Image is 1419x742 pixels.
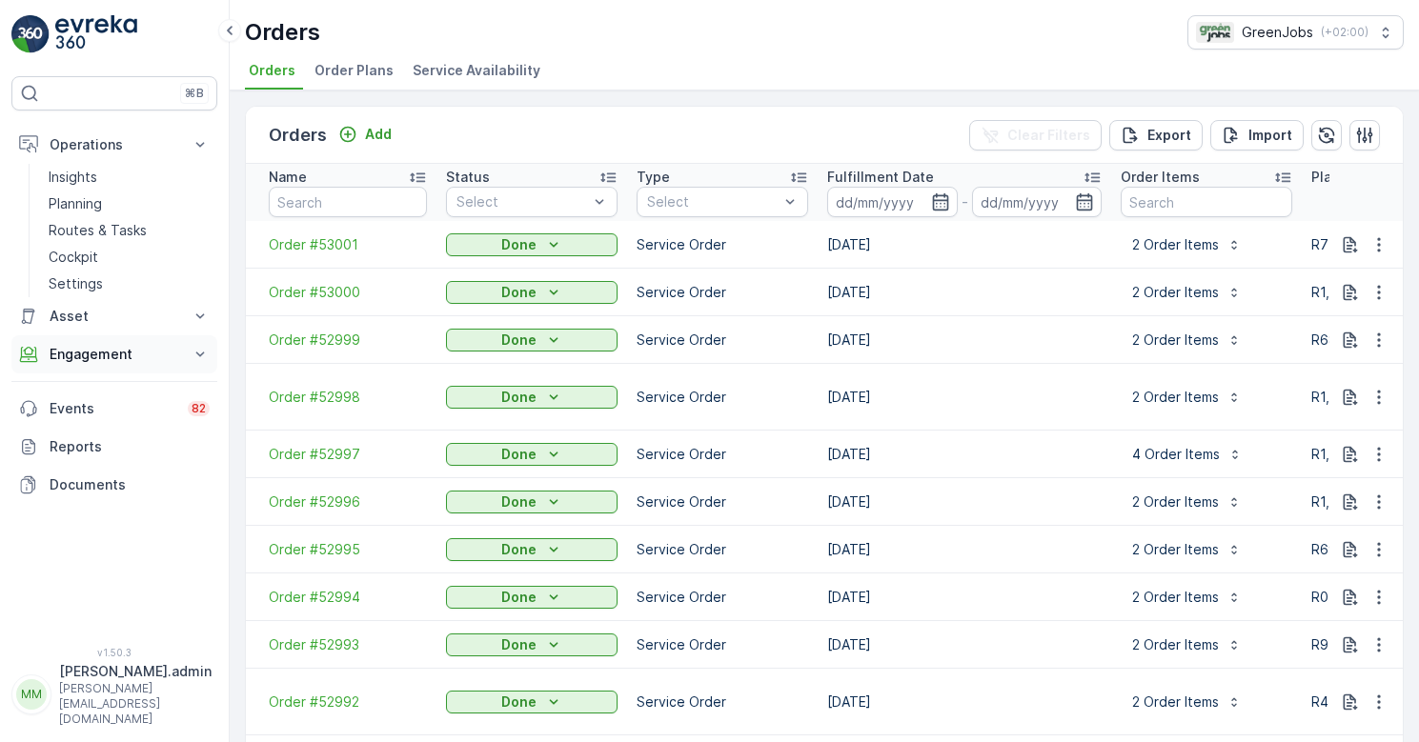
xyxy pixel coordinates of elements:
p: Type [637,168,670,187]
button: 4 Order Items [1121,439,1254,470]
a: Order #53000 [269,283,427,302]
button: 2 Order Items [1121,230,1253,260]
a: Order #52995 [269,540,427,559]
p: Service Order [637,445,808,464]
img: logo [11,15,50,53]
p: Engagement [50,345,179,364]
button: 2 Order Items [1121,325,1253,355]
p: 2 Order Items [1132,635,1219,654]
span: R450.00 [1311,693,1367,710]
p: Orders [269,122,327,149]
p: 2 Order Items [1132,235,1219,254]
td: [DATE] [818,221,1111,269]
p: Export [1147,126,1191,145]
a: Planning [41,191,217,217]
p: Planned Price [1311,168,1401,187]
p: ⌘B [185,86,204,101]
span: R691.00 [1311,541,1364,557]
span: Order Plans [314,61,394,80]
span: Order #52997 [269,445,427,464]
p: Settings [49,274,103,293]
span: Order #52992 [269,692,427,712]
input: Search [269,187,427,217]
img: logo_light-DOdMpM7g.png [55,15,137,53]
button: Engagement [11,335,217,373]
p: [PERSON_NAME][EMAIL_ADDRESS][DOMAIN_NAME] [59,681,212,727]
img: Green_Jobs_Logo.png [1196,22,1234,43]
p: 2 Order Items [1132,331,1219,350]
button: Asset [11,297,217,335]
span: R689.00 [1311,331,1367,348]
span: v 1.50.3 [11,647,217,658]
p: Done [501,445,537,464]
button: Add [331,123,399,146]
a: Order #52998 [269,388,427,407]
p: Done [501,540,537,559]
p: 2 Order Items [1132,283,1219,302]
input: dd/mm/yyyy [827,187,958,217]
p: Service Order [637,540,808,559]
button: 2 Order Items [1121,277,1253,308]
span: Orders [249,61,295,80]
a: Reports [11,428,217,466]
p: Status [446,168,490,187]
td: [DATE] [818,478,1111,526]
p: Import [1248,126,1292,145]
button: Done [446,281,618,304]
p: Select [647,192,779,211]
button: Done [446,386,618,409]
p: Done [501,283,537,302]
td: [DATE] [818,526,1111,573]
button: Done [446,233,618,256]
button: Done [446,538,618,561]
button: GreenJobs(+02:00) [1187,15,1404,50]
p: [PERSON_NAME].admin [59,662,212,681]
p: 2 Order Items [1132,540,1219,559]
a: Settings [41,271,217,297]
button: 2 Order Items [1121,487,1253,517]
p: Order Items [1121,168,1200,187]
a: Order #52994 [269,588,427,607]
button: Done [446,586,618,609]
a: Order #52999 [269,331,427,350]
div: MM [16,679,47,710]
p: Done [501,235,537,254]
p: Insights [49,168,97,187]
button: 2 Order Items [1121,534,1253,565]
button: Import [1210,120,1304,150]
button: 2 Order Items [1121,582,1253,612]
button: Done [446,329,618,351]
a: Order #52993 [269,635,427,654]
p: 82 [192,401,206,416]
input: dd/mm/yyyy [972,187,1103,217]
a: Order #52996 [269,492,427,511]
p: ( +02:00 ) [1321,25,1368,40]
td: [DATE] [818,573,1111,621]
td: [DATE] [818,364,1111,431]
a: Documents [11,466,217,504]
p: Routes & Tasks [49,221,147,240]
span: R1,068.00 [1311,284,1376,300]
td: [DATE] [818,316,1111,364]
p: Operations [50,135,179,154]
p: Service Order [637,235,808,254]
td: [DATE] [818,669,1111,735]
p: Add [365,125,392,144]
button: Clear Filters [969,120,1102,150]
p: Service Order [637,635,808,654]
input: Search [1121,187,1292,217]
td: [DATE] [818,621,1111,669]
p: - [962,191,968,213]
p: 2 Order Items [1132,388,1219,407]
p: Service Order [637,692,808,712]
a: Order #53001 [269,235,427,254]
p: Service Order [637,388,808,407]
p: Documents [50,475,210,494]
button: 2 Order Items [1121,382,1253,412]
td: [DATE] [818,269,1111,316]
